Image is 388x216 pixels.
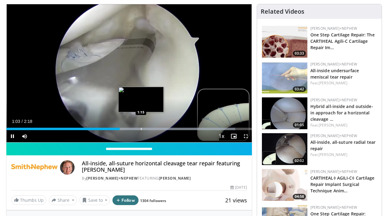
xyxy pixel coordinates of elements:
[310,62,357,67] a: [PERSON_NAME]+Nephew
[262,133,307,165] a: 02:02
[82,176,247,181] div: By FEATURING
[310,133,357,138] a: [PERSON_NAME]+Nephew
[82,160,247,173] h4: All-inside, all-suture horizontal cleavage tear repair featuring [PERSON_NAME]
[261,8,304,15] h4: Related Videos
[112,195,139,205] button: Follow
[159,176,191,181] a: [PERSON_NAME]
[310,97,357,103] a: [PERSON_NAME]+Nephew
[79,195,110,205] button: Save to
[262,169,307,201] img: 0d962de6-6f40-43c7-a91b-351674d85659.150x105_q85_crop-smart_upscale.jpg
[310,175,375,194] a: CARTIHEAL◊ AGILI-C◊ Cartilage Repair Implant Surgical Technique Anim…
[11,160,58,175] img: Smith+Nephew
[310,123,377,128] div: Feat.
[6,130,18,142] button: Pause
[293,86,306,92] span: 03:42
[262,26,307,58] a: 03:33
[319,152,347,157] a: [PERSON_NAME]
[140,198,166,203] a: 1304 followers
[228,130,240,142] button: Enable picture-in-picture mode
[262,169,307,201] a: 04:58
[11,195,46,205] a: Thumbs Up
[49,195,77,205] button: Share
[240,130,252,142] button: Fullscreen
[293,51,306,56] span: 03:33
[6,128,252,130] div: Progress Bar
[225,197,247,204] span: 21 views
[262,62,307,93] a: 03:42
[6,4,252,143] video-js: Video Player
[310,169,357,174] a: [PERSON_NAME]+Nephew
[12,119,20,124] span: 1:03
[319,80,347,86] a: [PERSON_NAME]
[262,97,307,129] a: 01:05
[262,97,307,129] img: 364c13b8-bf65-400b-a941-5a4a9c158216.150x105_q85_crop-smart_upscale.jpg
[262,26,307,58] img: 781f413f-8da4-4df1-9ef9-bed9c2d6503b.150x105_q85_crop-smart_upscale.jpg
[86,176,138,181] a: [PERSON_NAME]+Nephew
[319,123,347,128] a: [PERSON_NAME]
[293,122,306,128] span: 01:05
[310,152,377,157] div: Feat.
[262,62,307,93] img: 02c34c8e-0ce7-40b9-85e3-cdd59c0970f9.150x105_q85_crop-smart_upscale.jpg
[310,103,373,122] a: Hybrid all-inside and outside-in approach for a horizontal cleavage …
[60,160,75,175] img: Avatar
[22,119,23,124] span: /
[18,130,31,142] button: Mute
[310,205,357,210] a: [PERSON_NAME]+Nephew
[230,185,247,190] div: [DATE]
[310,139,376,151] a: All-inside, all-suture radial tear repair
[262,133,307,165] img: 0d5ae7a0-0009-4902-af95-81e215730076.150x105_q85_crop-smart_upscale.jpg
[293,158,306,164] span: 02:02
[24,119,32,124] span: 2:18
[310,26,357,31] a: [PERSON_NAME]+Nephew
[216,130,228,142] button: Playback Rate
[310,68,359,80] a: All-inside undersurface meniscal tear repair
[310,80,377,86] div: Feat.
[293,194,306,199] span: 04:58
[118,87,164,112] img: image.jpeg
[310,32,375,50] a: One Step Cartilage Repair: The CARTIHEAL Agili-C Cartilage Repair Im…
